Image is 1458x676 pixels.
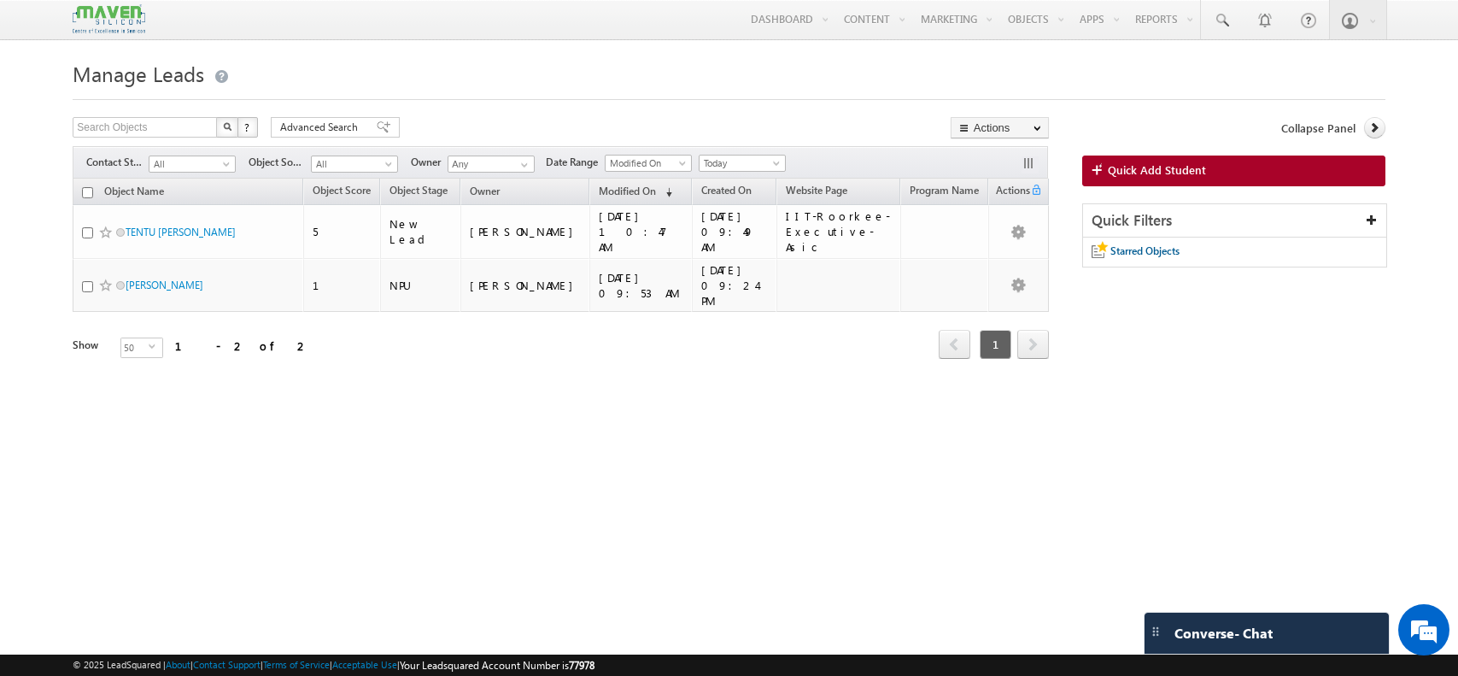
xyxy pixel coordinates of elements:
span: Modified On [606,156,687,171]
a: Acceptable Use [332,659,397,670]
div: NPU [389,278,453,293]
span: Collapse Panel [1281,121,1356,136]
span: Object Score [313,184,371,197]
div: [PERSON_NAME] [470,224,582,239]
div: Show [73,338,107,353]
a: Terms of Service [263,659,330,670]
a: prev [939,332,970,359]
span: Created On [701,184,752,197]
span: All [149,156,231,172]
div: 1 - 2 of 2 [175,336,309,356]
a: Object Score [304,181,379,203]
span: Object Stage [389,184,448,197]
img: Search [223,122,231,131]
div: [DATE] 10:47 AM [599,209,685,255]
a: Modified On (sorted descending) [590,181,681,203]
input: Type to Search [448,156,535,173]
a: Modified On [605,155,692,172]
span: next [1017,330,1049,359]
span: Owner [470,185,500,197]
div: New Lead [389,216,453,247]
div: [DATE] 09:49 AM [701,209,769,255]
a: Created On [693,181,760,203]
span: Quick Add Student [1108,162,1206,178]
a: TENTU [PERSON_NAME] [126,226,236,238]
span: Starred Objects [1110,244,1180,257]
span: Modified On [599,185,656,197]
span: Your Leadsquared Account Number is [400,659,594,672]
a: Today [699,155,786,172]
div: [DATE] 09:24 PM [701,262,769,309]
a: Show All Items [512,156,533,173]
span: 50 [121,338,149,357]
img: carter-drag [1149,625,1162,638]
div: 1 [313,278,372,293]
a: Object Stage [381,181,456,203]
a: Contact Support [193,659,261,670]
div: 5 [313,224,372,239]
span: Today [700,156,781,171]
img: Custom Logo [73,4,144,34]
span: Website Page [786,184,847,197]
button: ? [237,117,258,138]
span: Converse - Chat [1174,626,1273,641]
span: © 2025 LeadSquared | | | | | [73,657,594,673]
a: About [166,659,190,670]
span: Manage Leads [73,60,204,87]
a: Object Name [96,182,173,204]
span: select [149,343,162,350]
a: Quick Add Student [1082,156,1385,186]
a: [PERSON_NAME] [126,279,203,291]
a: Website Page [777,181,856,203]
span: Owner [411,155,448,170]
span: Contact Stage [86,155,149,170]
span: Date Range [546,155,605,170]
div: Quick Filters [1083,204,1386,238]
a: next [1017,332,1049,359]
span: (sorted descending) [659,185,672,199]
span: 77978 [569,659,594,672]
span: All [312,156,393,172]
span: Program Name [910,184,979,197]
div: [PERSON_NAME] [470,278,582,293]
div: IIT-Roorkee-Executive-Asic [786,209,893,255]
a: Program Name [901,181,987,203]
input: Check all records [82,187,93,198]
span: Object Source [249,155,311,170]
span: 1 [980,330,1011,359]
span: Actions [989,181,1030,203]
div: [DATE] 09:53 AM [599,270,685,301]
a: All [311,156,398,173]
a: All [149,156,236,173]
span: Advanced Search [280,120,363,135]
span: prev [939,330,970,359]
span: ? [244,120,252,134]
button: Actions [951,117,1049,138]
